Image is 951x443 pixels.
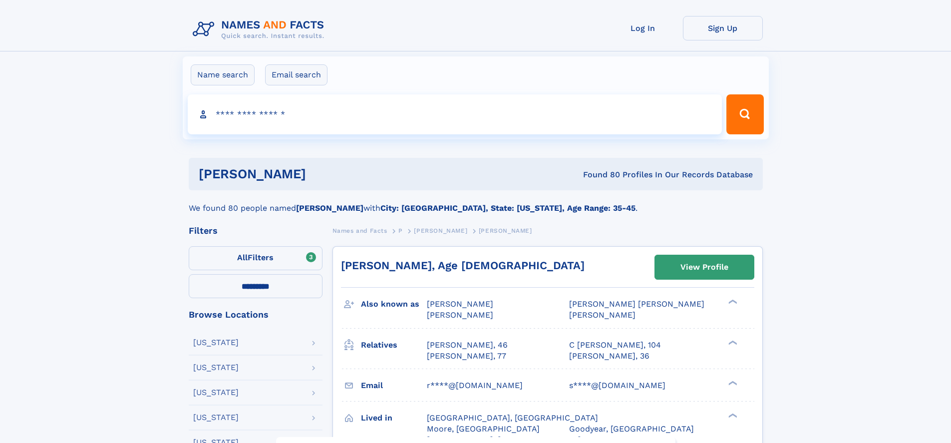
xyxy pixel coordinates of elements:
[332,224,387,237] a: Names and Facts
[341,259,585,272] a: [PERSON_NAME], Age [DEMOGRAPHIC_DATA]
[193,339,239,347] div: [US_STATE]
[427,413,598,423] span: [GEOGRAPHIC_DATA], [GEOGRAPHIC_DATA]
[569,424,694,434] span: Goodyear, [GEOGRAPHIC_DATA]
[361,377,427,394] h3: Email
[189,246,322,270] label: Filters
[414,224,467,237] a: [PERSON_NAME]
[427,310,493,320] span: [PERSON_NAME]
[726,339,738,346] div: ❯
[726,412,738,419] div: ❯
[414,227,467,234] span: [PERSON_NAME]
[569,299,704,309] span: [PERSON_NAME] [PERSON_NAME]
[427,340,508,351] a: [PERSON_NAME], 46
[726,94,763,134] button: Search Button
[193,389,239,397] div: [US_STATE]
[398,227,403,234] span: P
[380,203,635,213] b: City: [GEOGRAPHIC_DATA], State: [US_STATE], Age Range: 35-45
[444,169,753,180] div: Found 80 Profiles In Our Records Database
[427,299,493,309] span: [PERSON_NAME]
[680,256,728,279] div: View Profile
[361,296,427,313] h3: Also known as
[726,380,738,386] div: ❯
[569,310,635,320] span: [PERSON_NAME]
[189,16,332,43] img: Logo Names and Facts
[683,16,763,40] a: Sign Up
[189,310,322,319] div: Browse Locations
[427,351,506,362] a: [PERSON_NAME], 77
[189,226,322,235] div: Filters
[361,410,427,427] h3: Lived in
[569,340,661,351] a: C [PERSON_NAME], 104
[655,255,754,279] a: View Profile
[296,203,363,213] b: [PERSON_NAME]
[188,94,722,134] input: search input
[265,64,327,85] label: Email search
[427,424,540,434] span: Moore, [GEOGRAPHIC_DATA]
[726,299,738,305] div: ❯
[398,224,403,237] a: P
[189,190,763,214] div: We found 80 people named with .
[361,337,427,354] h3: Relatives
[479,227,532,234] span: [PERSON_NAME]
[237,253,248,262] span: All
[193,364,239,372] div: [US_STATE]
[603,16,683,40] a: Log In
[193,414,239,422] div: [US_STATE]
[569,351,649,362] a: [PERSON_NAME], 36
[191,64,255,85] label: Name search
[199,168,445,180] h1: [PERSON_NAME]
